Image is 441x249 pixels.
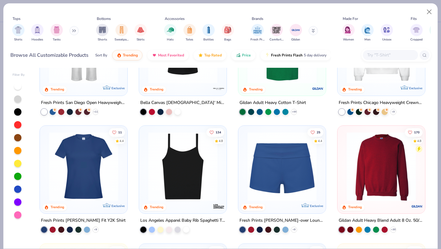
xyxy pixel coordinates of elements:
[381,24,393,42] div: filter for Unisex
[343,16,358,21] div: Made For
[134,24,147,42] button: filter button
[165,16,185,21] div: Accessories
[13,16,21,21] div: Tops
[310,204,323,208] span: Exclusive
[203,37,214,42] span: Bottles
[383,26,390,33] img: Unisex Image
[345,26,352,33] img: Women Image
[417,139,421,144] div: 4.8
[272,25,281,35] img: Comfort Colors Image
[271,53,303,58] span: Fresh Prints Flash
[12,24,24,42] button: filter button
[98,37,107,42] span: Shorts
[140,217,225,224] div: Los Angeles Apparel Baby Rib Spaghetti Tank
[269,37,284,42] span: Comfort Colors
[186,37,193,42] span: Totes
[410,24,423,42] div: filter for Cropped
[405,128,423,137] button: Like
[242,53,251,58] span: Price
[152,53,157,58] img: most_fav.gif
[12,24,24,42] div: filter for Shirts
[167,26,174,33] img: Hats Image
[134,24,147,42] div: filter for Skirts
[224,26,231,33] img: Bags Image
[251,24,265,42] button: filter button
[222,24,234,42] button: filter button
[251,24,265,42] div: filter for Fresh Prints
[51,24,63,42] div: filter for Tanks
[204,53,222,58] span: Top Rated
[140,99,225,106] div: Bella Canvas [DEMOGRAPHIC_DATA]' Micro Ribbed Scoop Tank
[424,6,435,18] button: Close
[382,37,391,42] span: Unisex
[53,37,61,42] span: Tanks
[53,26,60,33] img: Tanks Image
[291,25,300,35] img: Gildan Image
[31,24,43,42] button: filter button
[361,24,374,42] div: filter for Men
[46,14,121,83] img: df5250ff-6f61-4206-a12c-24931b20f13c
[253,25,262,35] img: Fresh Prints Image
[93,110,98,113] span: + 11
[339,99,424,106] div: Fresh Prints Chicago Heavyweight Crewneck
[109,128,125,137] button: Like
[291,37,300,42] span: Gildan
[111,204,125,208] span: Exclusive
[46,132,121,201] img: 6a9a0a85-ee36-4a89-9588-981a92e8a910
[292,110,296,113] span: + 44
[123,53,138,58] span: Trending
[221,132,296,201] img: df0d61e8-2aa9-4583-81f3-fc8252e5a59e
[32,37,43,42] span: Hoodies
[361,24,374,42] button: filter button
[145,14,221,83] img: 8af284bf-0d00-45ea-9003-ce4b9a3194ad
[145,132,221,201] img: cbf11e79-2adf-4c6b-b19e-3da42613dd1b
[158,53,184,58] span: Most Favorited
[99,26,106,33] img: Shorts Image
[290,24,302,42] div: filter for Gildan
[164,24,176,42] div: filter for Hats
[344,132,419,201] img: c7b025ed-4e20-46ac-9c52-55bc1f9f47df
[344,14,419,83] img: 1358499d-a160-429c-9f1e-ad7a3dc244c9
[364,37,371,42] span: Men
[120,139,124,144] div: 4.4
[119,131,122,134] span: 11
[198,53,203,58] img: TopRated.gif
[112,50,142,60] button: Trending
[186,26,193,33] img: Totes Image
[244,14,320,83] img: db319196-8705-402d-8b46-62aaa07ed94f
[411,200,423,213] img: Gildan logo
[41,99,126,106] div: Fresh Prints San Diego Open Heavyweight Sweatpants
[413,26,420,33] img: Cropped Image
[307,128,323,137] button: Like
[304,52,326,59] span: 5 day delivery
[164,24,176,42] button: filter button
[117,53,122,58] img: trending.gif
[290,24,302,42] button: filter button
[409,86,422,90] span: Exclusive
[202,24,215,42] div: filter for Bottles
[367,52,414,59] input: Try "T-Shirt"
[115,24,129,42] div: filter for Sweatpants
[292,228,296,232] span: + 9
[115,24,129,42] button: filter button
[137,26,144,33] img: Skirts Image
[51,24,63,42] button: filter button
[339,217,424,224] div: Gildan Adult Heavy Blend Adult 8 Oz. 50/50 Fleece Crew
[96,24,108,42] button: filter button
[392,110,395,113] span: + 9
[34,26,41,33] img: Hoodies Image
[381,24,393,42] button: filter button
[410,24,423,42] button: filter button
[239,99,306,106] div: Gildan Adult Heavy Cotton T-Shirt
[260,50,331,60] button: Fresh Prints Flash5 day delivery
[224,37,231,42] span: Bags
[202,24,215,42] button: filter button
[147,50,189,60] button: Most Favorited
[213,82,225,94] img: Bella + Canvas logo
[318,139,322,144] div: 4.4
[414,131,420,134] span: 170
[239,217,325,224] div: Fresh Prints [PERSON_NAME]-over Lounge Shorts
[213,200,225,213] img: Los Angeles Apparel logo
[111,86,125,90] span: Exclusive
[391,228,395,232] span: + 30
